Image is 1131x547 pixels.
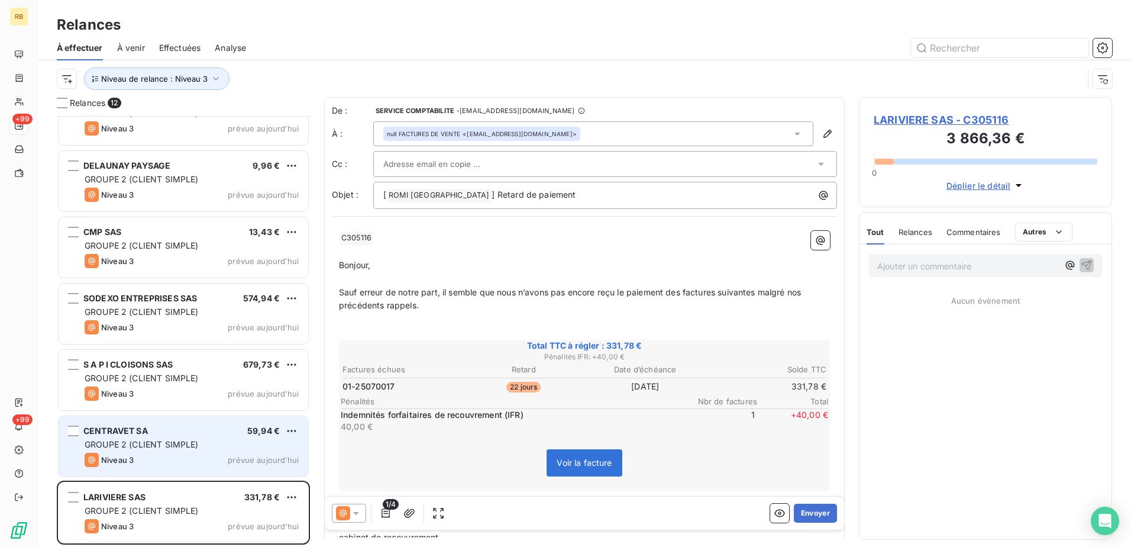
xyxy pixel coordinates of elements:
[946,179,1011,192] span: Déplier le détail
[249,227,280,237] span: 13,43 €
[228,256,299,266] span: prévue aujourd’hui
[506,382,541,392] span: 22 jours
[85,174,199,184] span: GROUPE 2 (CLIENT SIMPLE)
[101,74,208,83] span: Niveau de relance : Niveau 3
[70,97,105,109] span: Relances
[101,124,134,133] span: Niveau 3
[244,492,280,502] span: 331,78 €
[383,155,510,173] input: Adresse email en copie ...
[387,189,491,202] span: ROMI [GEOGRAPHIC_DATA]
[215,42,246,54] span: Analyse
[108,98,121,108] span: 12
[228,124,299,133] span: prévue aujourd’hui
[911,38,1088,57] input: Rechercher
[57,116,310,547] div: grid
[253,160,280,170] span: 9,96 €
[342,363,463,376] th: Factures échues
[794,504,837,523] button: Envoyer
[867,227,884,237] span: Tout
[85,439,199,449] span: GROUPE 2 (CLIENT SIMPLE)
[757,397,828,406] span: Total
[332,189,358,200] span: Objet :
[585,380,706,393] td: [DATE]
[228,522,299,531] span: prévue aujourd’hui
[387,130,460,138] span: null FACTURES DE VENTE
[85,307,199,317] span: GROUPE 2 (CLIENT SIMPLE)
[9,521,28,540] img: Logo LeanPay
[83,492,146,502] span: LARIVIERE SAS
[707,380,828,393] td: 331,78 €
[332,128,373,140] label: À :
[341,397,686,406] span: Pénalités
[85,240,199,250] span: GROUPE 2 (CLIENT SIMPLE)
[85,506,199,516] span: GROUPE 2 (CLIENT SIMPLE)
[101,256,134,266] span: Niveau 3
[101,455,134,465] span: Niveau 3
[12,414,33,425] span: +99
[1091,507,1119,535] div: Open Intercom Messenger
[686,397,757,406] span: Nbr de factures
[757,409,828,433] span: + 40,00 €
[492,189,576,200] span: ] Retard de paiement
[101,323,134,332] span: Niveau 3
[332,105,373,117] span: De :
[83,359,173,369] span: S A P I CLOISONS SAS
[101,190,134,200] span: Niveau 3
[83,227,121,237] span: CMP SAS
[341,421,681,433] p: 40,00 €
[946,227,1001,237] span: Commentaires
[339,260,370,270] span: Bonjour,
[874,128,1097,152] h3: 3 866,36 €
[899,227,932,237] span: Relances
[1015,223,1072,242] button: Autres
[9,7,28,26] div: RB
[101,389,134,398] span: Niveau 3
[228,190,299,200] span: prévue aujourd’hui
[228,455,299,465] span: prévue aujourd’hui
[85,373,199,383] span: GROUPE 2 (CLIENT SIMPLE)
[684,409,755,433] span: 1
[341,340,828,352] span: Total TTC à régler : 331,78 €
[83,426,148,436] span: CENTRAVET SA
[247,426,280,436] span: 59,94 €
[872,168,877,178] span: 0
[951,296,1020,305] span: Aucun évènement
[707,363,828,376] th: Solde TTC
[83,293,197,303] span: SODEXO ENTREPRISES SAS
[84,67,230,90] button: Niveau de relance : Niveau 3
[383,189,386,200] span: [
[12,114,33,124] span: +99
[243,359,280,369] span: 679,73 €
[383,499,399,510] span: 1/4
[874,112,1097,128] span: LARIVIERE SAS - C305116
[464,363,584,376] th: Retard
[228,323,299,332] span: prévue aujourd’hui
[341,409,681,421] p: Indemnités forfaitaires de recouvrement (IFR)
[101,522,134,531] span: Niveau 3
[943,179,1029,192] button: Déplier le détail
[159,42,201,54] span: Effectuées
[117,42,145,54] span: À venir
[228,389,299,398] span: prévue aujourd’hui
[243,293,280,303] span: 574,94 €
[376,107,454,114] span: SERVICE COMPTABILITE
[585,363,706,376] th: Date d’échéance
[57,14,121,36] h3: Relances
[557,458,612,468] span: Voir la facture
[57,42,103,54] span: À effectuer
[457,107,574,114] span: - [EMAIL_ADDRESS][DOMAIN_NAME]
[332,158,373,170] label: Cc :
[341,352,828,362] span: Pénalités IFR : + 40,00 €
[339,287,803,311] span: Sauf erreur de notre part, il semble que nous n’avons pas encore reçu le paiement des factures su...
[387,130,577,138] div: <[EMAIL_ADDRESS][DOMAIN_NAME]>
[340,231,373,245] span: C305116
[83,160,170,170] span: DELAUNAY PAYSAGE
[342,381,395,392] span: 01-25070017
